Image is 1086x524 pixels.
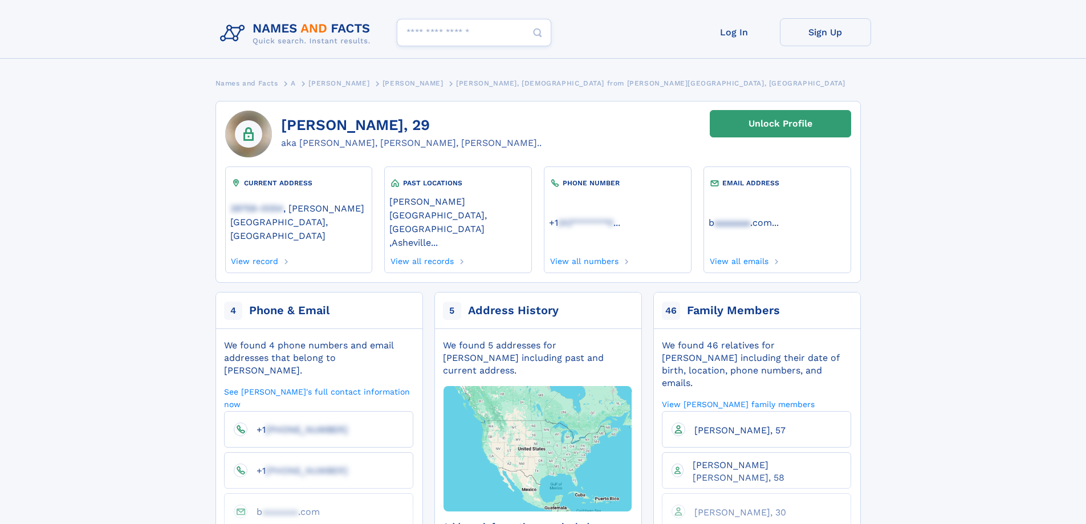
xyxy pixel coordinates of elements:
div: Phone & Email [249,303,330,319]
a: Names and Facts [215,76,278,90]
div: We found 4 phone numbers and email addresses that belong to [PERSON_NAME]. [224,339,413,377]
div: Address History [468,303,559,319]
a: View all records [389,253,454,266]
div: We found 46 relatives for [PERSON_NAME] including their date of birth, location, phone numbers, a... [662,339,851,389]
a: A [291,76,296,90]
a: baaaaaaa.com [247,506,320,517]
div: CURRENT ADDRESS [230,177,367,189]
a: Log In [689,18,780,46]
a: 28759-0054, [PERSON_NAME][GEOGRAPHIC_DATA], [GEOGRAPHIC_DATA] [230,202,367,241]
span: [PERSON_NAME], [DEMOGRAPHIC_DATA] from [PERSON_NAME][GEOGRAPHIC_DATA], [GEOGRAPHIC_DATA] [456,79,845,87]
div: Unlock Profile [749,111,812,137]
a: +1[PHONE_NUMBER] [247,465,348,476]
a: [PERSON_NAME][GEOGRAPHIC_DATA], [GEOGRAPHIC_DATA] [389,195,526,234]
a: See [PERSON_NAME]'s full contact information now [224,386,413,409]
span: [PERSON_NAME] [PERSON_NAME], 58 [693,460,784,483]
span: [PERSON_NAME] [308,79,369,87]
span: [PHONE_NUMBER] [266,424,348,435]
input: search input [397,19,551,46]
a: [PERSON_NAME], 30 [685,506,786,517]
span: 46 [662,302,680,320]
div: PHONE NUMBER [549,177,686,189]
a: [PERSON_NAME], 57 [685,424,786,435]
span: 28759-0054 [230,203,283,214]
a: [PERSON_NAME] [383,76,444,90]
a: Asheville... [392,236,438,248]
img: Logo Names and Facts [215,18,380,49]
div: Family Members [687,303,780,319]
a: baaaaaaa.com [709,216,772,228]
a: ... [709,217,845,228]
a: View all numbers [549,253,619,266]
span: [PERSON_NAME], 30 [694,507,786,518]
a: +1[PHONE_NUMBER] [247,424,348,434]
span: [PERSON_NAME] [383,79,444,87]
a: [PERSON_NAME] [308,76,369,90]
div: EMAIL ADDRESS [709,177,845,189]
h1: [PERSON_NAME], 29 [281,117,542,134]
button: Search Button [524,19,551,47]
span: [PHONE_NUMBER] [266,465,348,476]
span: 5 [443,302,461,320]
span: aaaaaaa [262,506,298,517]
div: PAST LOCATIONS [389,177,526,189]
a: View record [230,253,279,266]
a: [PERSON_NAME] [PERSON_NAME], 58 [684,459,841,482]
a: View all emails [709,253,768,266]
a: ... [549,217,686,228]
a: Sign Up [780,18,871,46]
span: [PERSON_NAME], 57 [694,425,786,436]
div: , [389,189,526,253]
div: aka [PERSON_NAME], [PERSON_NAME], [PERSON_NAME].. [281,136,542,150]
a: View [PERSON_NAME] family members [662,399,815,409]
span: A [291,79,296,87]
div: We found 5 addresses for [PERSON_NAME] including past and current address. [443,339,632,377]
a: Unlock Profile [710,110,851,137]
span: aaaaaaa [714,217,750,228]
span: 4 [224,302,242,320]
